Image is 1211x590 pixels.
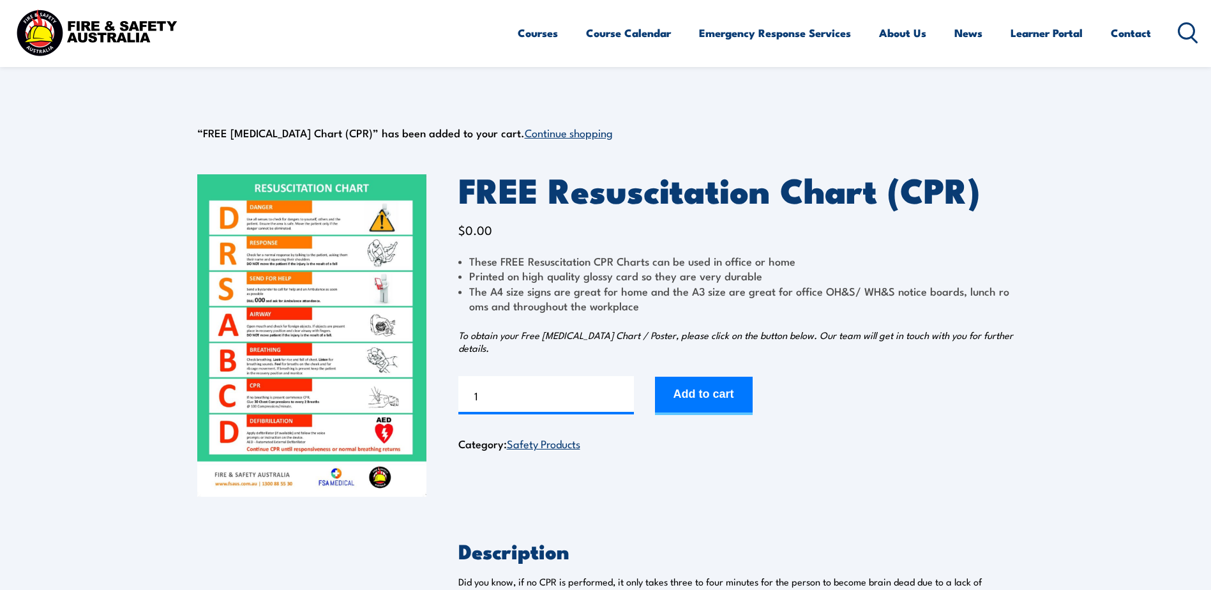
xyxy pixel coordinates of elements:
[458,268,1014,283] li: Printed on high quality glossy card so they are very durable
[699,16,851,50] a: Emergency Response Services
[458,328,1013,354] em: To obtain your Free [MEDICAL_DATA] Chart / Poster, please click on the button below. Our team wil...
[586,16,671,50] a: Course Calendar
[197,123,1014,142] div: “FREE [MEDICAL_DATA] Chart (CPR)” has been added to your cart.
[197,174,426,497] img: FREE Resuscitation Chart - What are the 7 steps to CPR?
[525,125,613,140] a: Continue shopping
[458,221,492,238] bdi: 0.00
[458,253,1014,268] li: These FREE Resuscitation CPR Charts can be used in office or home
[518,16,558,50] a: Courses
[458,435,580,451] span: Category:
[458,284,1014,314] li: The A4 size signs are great for home and the A3 size are great for office OH&S/ WH&S notice board...
[458,174,1014,204] h1: FREE Resuscitation Chart (CPR)
[655,377,753,415] button: Add to cart
[1111,16,1151,50] a: Contact
[507,435,580,451] a: Safety Products
[458,221,465,238] span: $
[458,376,634,414] input: Product quantity
[1011,16,1083,50] a: Learner Portal
[458,541,1014,559] h2: Description
[954,16,982,50] a: News
[879,16,926,50] a: About Us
